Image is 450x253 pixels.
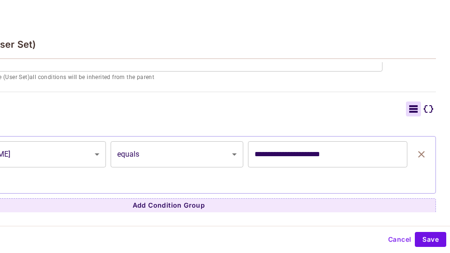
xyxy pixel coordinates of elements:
[111,141,244,167] div: equals
[415,232,446,247] button: Save
[384,232,415,247] button: Cancel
